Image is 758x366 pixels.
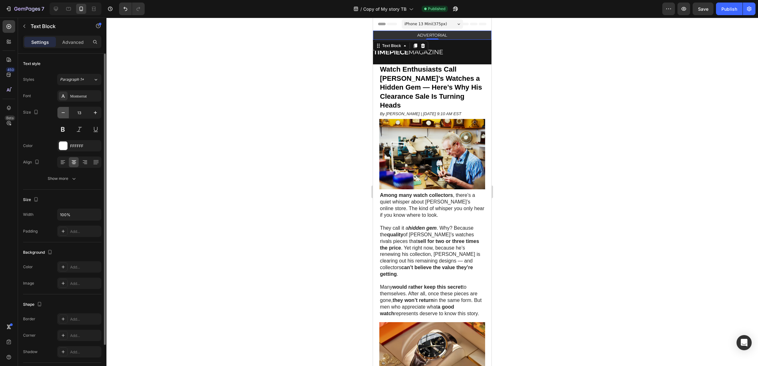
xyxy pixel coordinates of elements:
[23,316,35,322] div: Border
[23,77,34,82] div: Styles
[5,115,15,121] div: Beta
[360,6,362,12] span: /
[70,93,100,99] div: Montserrat
[23,108,40,117] div: Size
[23,228,38,234] div: Padding
[23,143,33,149] div: Color
[373,18,491,366] iframe: Design area
[31,22,84,30] p: Text Block
[23,280,34,286] div: Image
[23,349,38,355] div: Shadow
[31,39,49,45] p: Settings
[737,335,752,350] div: Open Intercom Messenger
[70,316,100,322] div: Add...
[6,67,15,72] div: 450
[698,6,708,12] span: Save
[119,3,145,15] div: Undo/Redo
[70,333,100,339] div: Add...
[70,349,100,355] div: Add...
[70,143,100,149] div: FFFFFF
[60,77,84,82] span: Paragraph 1*
[23,300,43,309] div: Shape
[70,229,100,234] div: Add...
[23,212,33,217] div: Width
[693,3,713,15] button: Save
[57,74,101,85] button: Paragraph 1*
[23,158,41,167] div: Align
[70,281,100,286] div: Add...
[23,196,40,204] div: Size
[23,61,40,67] div: Text style
[716,3,743,15] button: Publish
[721,6,737,12] div: Publish
[363,6,406,12] span: Copy of My story TB
[3,3,47,15] button: 7
[428,6,445,12] span: Published
[23,333,36,338] div: Corner
[23,173,101,184] button: Show more
[23,248,54,257] div: Background
[23,264,33,270] div: Color
[23,93,31,99] div: Font
[70,264,100,270] div: Add...
[48,175,77,182] div: Show more
[62,39,84,45] p: Advanced
[41,5,44,13] p: 7
[57,209,101,220] input: Auto
[6,304,112,364] img: gempages_584231198612521844-02a32f1c-8ac3-4ae6-a75d-e905b182244c.png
